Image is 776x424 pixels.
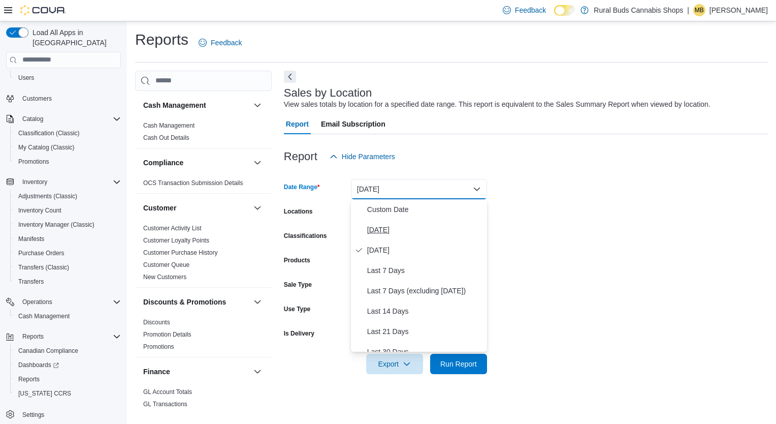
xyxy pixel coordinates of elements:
[211,38,242,48] span: Feedback
[351,179,487,199] button: [DATE]
[135,222,272,287] div: Customer
[18,408,121,420] span: Settings
[594,4,683,16] p: Rural Buds Cannabis Shops
[14,359,121,371] span: Dashboards
[14,373,44,385] a: Reports
[10,218,125,232] button: Inventory Manager (Classic)
[18,158,49,166] span: Promotions
[251,366,264,378] button: Finance
[143,261,189,268] a: Customer Queue
[342,152,395,162] span: Hide Parameters
[284,281,312,289] label: Sale Type
[135,29,188,50] h1: Reports
[14,387,75,400] a: [US_STATE] CCRS
[143,122,195,130] span: Cash Management
[693,4,705,16] div: Michelle Brusse
[143,401,187,408] a: GL Transactions
[20,5,66,15] img: Cova
[14,190,121,202] span: Adjustments (Classic)
[18,278,44,286] span: Transfers
[18,92,121,105] span: Customers
[143,203,249,213] button: Customer
[14,204,66,217] a: Inventory Count
[284,99,710,110] div: View sales totals by location for a specified date range. This report is equivalent to the Sales ...
[14,276,121,288] span: Transfers
[143,100,249,110] button: Cash Management
[143,134,189,141] a: Cash Out Details
[143,224,202,232] span: Customer Activity List
[367,203,483,216] span: Custom Date
[18,221,94,229] span: Inventory Manager (Classic)
[18,113,47,125] button: Catalog
[709,4,768,16] p: [PERSON_NAME]
[367,346,483,358] span: Last 30 Days
[14,345,121,357] span: Canadian Compliance
[14,247,69,259] a: Purchase Orders
[2,91,125,106] button: Customers
[135,119,272,148] div: Cash Management
[18,409,48,421] a: Settings
[14,72,121,84] span: Users
[14,219,121,231] span: Inventory Manager (Classic)
[143,179,243,187] a: OCS Transaction Submission Details
[143,134,189,142] span: Cash Out Details
[251,99,264,111] button: Cash Management
[251,157,264,169] button: Compliance
[286,114,309,134] span: Report
[14,127,84,139] a: Classification (Classic)
[135,386,272,414] div: Finance
[10,260,125,275] button: Transfers (Classic)
[284,183,320,191] label: Date Range
[143,297,226,307] h3: Discounts & Promotions
[143,261,189,269] span: Customer Queue
[14,373,121,385] span: Reports
[2,295,125,309] button: Operations
[18,263,69,271] span: Transfers (Classic)
[14,261,121,274] span: Transfers (Classic)
[284,329,314,338] label: Is Delivery
[515,5,546,15] span: Feedback
[10,232,125,246] button: Manifests
[143,273,186,281] span: New Customers
[10,246,125,260] button: Purchase Orders
[284,305,310,313] label: Use Type
[143,343,174,351] span: Promotions
[321,114,385,134] span: Email Subscription
[14,141,79,154] a: My Catalog (Classic)
[372,354,417,374] span: Export
[14,310,74,322] a: Cash Management
[14,233,121,245] span: Manifests
[143,203,176,213] h3: Customer
[695,4,704,16] span: MB
[14,190,81,202] a: Adjustments (Classic)
[143,388,192,396] a: GL Account Totals
[10,372,125,386] button: Reports
[18,249,64,257] span: Purchase Orders
[18,330,48,343] button: Reports
[143,122,195,129] a: Cash Management
[18,296,56,308] button: Operations
[687,4,689,16] p: |
[10,344,125,358] button: Canadian Compliance
[430,354,487,374] button: Run Report
[143,400,187,408] span: GL Transactions
[14,141,121,154] span: My Catalog (Classic)
[367,325,483,338] span: Last 21 Days
[143,236,209,245] span: Customer Loyalty Points
[143,100,206,110] h3: Cash Management
[10,203,125,218] button: Inventory Count
[14,261,73,274] a: Transfers (Classic)
[2,407,125,421] button: Settings
[284,71,296,83] button: Next
[10,155,125,169] button: Promotions
[135,177,272,193] div: Compliance
[14,247,121,259] span: Purchase Orders
[18,93,56,105] a: Customers
[2,175,125,189] button: Inventory
[2,329,125,344] button: Reports
[251,202,264,214] button: Customer
[14,156,121,168] span: Promotions
[10,275,125,289] button: Transfers
[18,176,121,188] span: Inventory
